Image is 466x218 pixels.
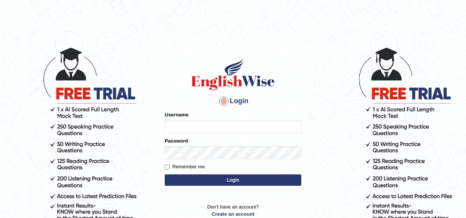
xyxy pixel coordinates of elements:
[190,57,276,91] img: Logo of English Wise sign in for intelligent practice with AI
[165,174,301,186] button: Login
[165,163,205,171] label: Remember me
[165,95,301,107] h4: Login
[165,137,188,144] label: Password
[165,210,301,218] a: Create an account
[165,111,189,118] label: Username
[165,165,170,169] input: Remember me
